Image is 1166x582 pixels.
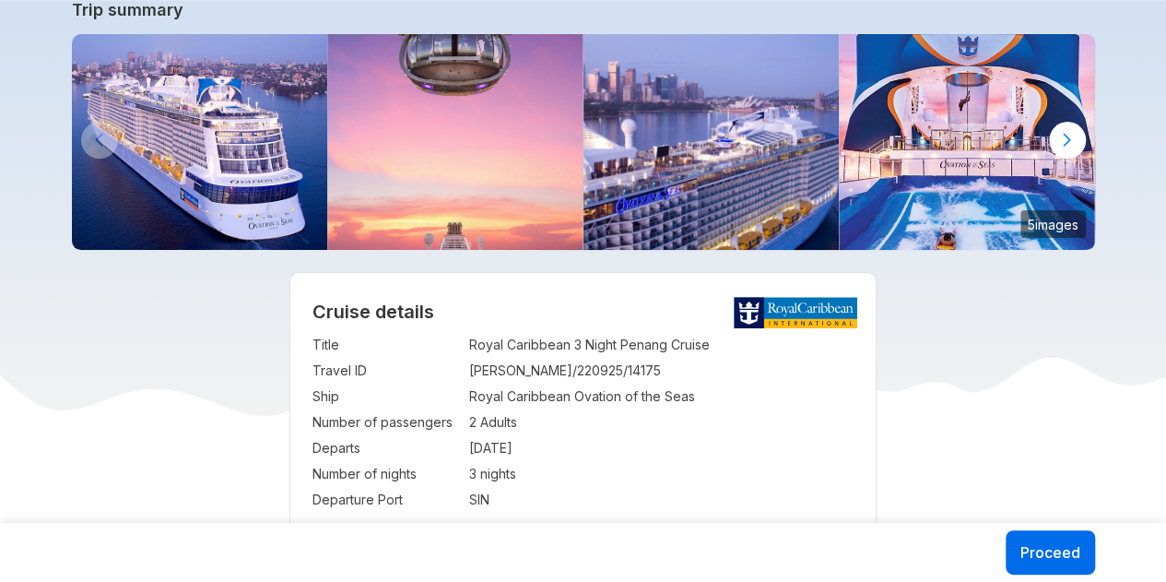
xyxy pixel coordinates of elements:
img: ovation-exterior-back-aerial-sunset-port-ship.jpg [72,34,328,250]
img: ovation-of-the-seas-departing-from-sydney.jpg [583,34,840,250]
td: : [460,435,469,461]
td: Ship [312,384,460,410]
td: : [460,410,469,435]
td: Departs [312,435,460,461]
td: Departure Port [312,487,460,513]
button: Proceed [1006,530,1095,575]
td: : [460,461,469,487]
td: : [460,384,469,410]
td: Royal Caribbean Ovation of the Seas [469,384,854,410]
td: 2 Adults [469,410,854,435]
td: Title [312,332,460,358]
img: ovation-of-the-seas-flowrider-sunset.jpg [839,34,1095,250]
td: [DATE] [469,435,854,461]
td: 3 nights [469,461,854,487]
td: Number of passengers [312,410,460,435]
td: Travel ID [312,358,460,384]
td: [PERSON_NAME]/220925/14175 [469,358,854,384]
td: : [460,332,469,358]
td: Number of nights [312,461,460,487]
h2: Cruise details [312,301,854,323]
img: north-star-sunset-ovation-of-the-seas.jpg [327,34,583,250]
td: : [460,358,469,384]
small: 5 images [1020,210,1086,238]
td: SIN [469,487,854,513]
td: : [460,487,469,513]
td: Royal Caribbean 3 Night Penang Cruise [469,332,854,358]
